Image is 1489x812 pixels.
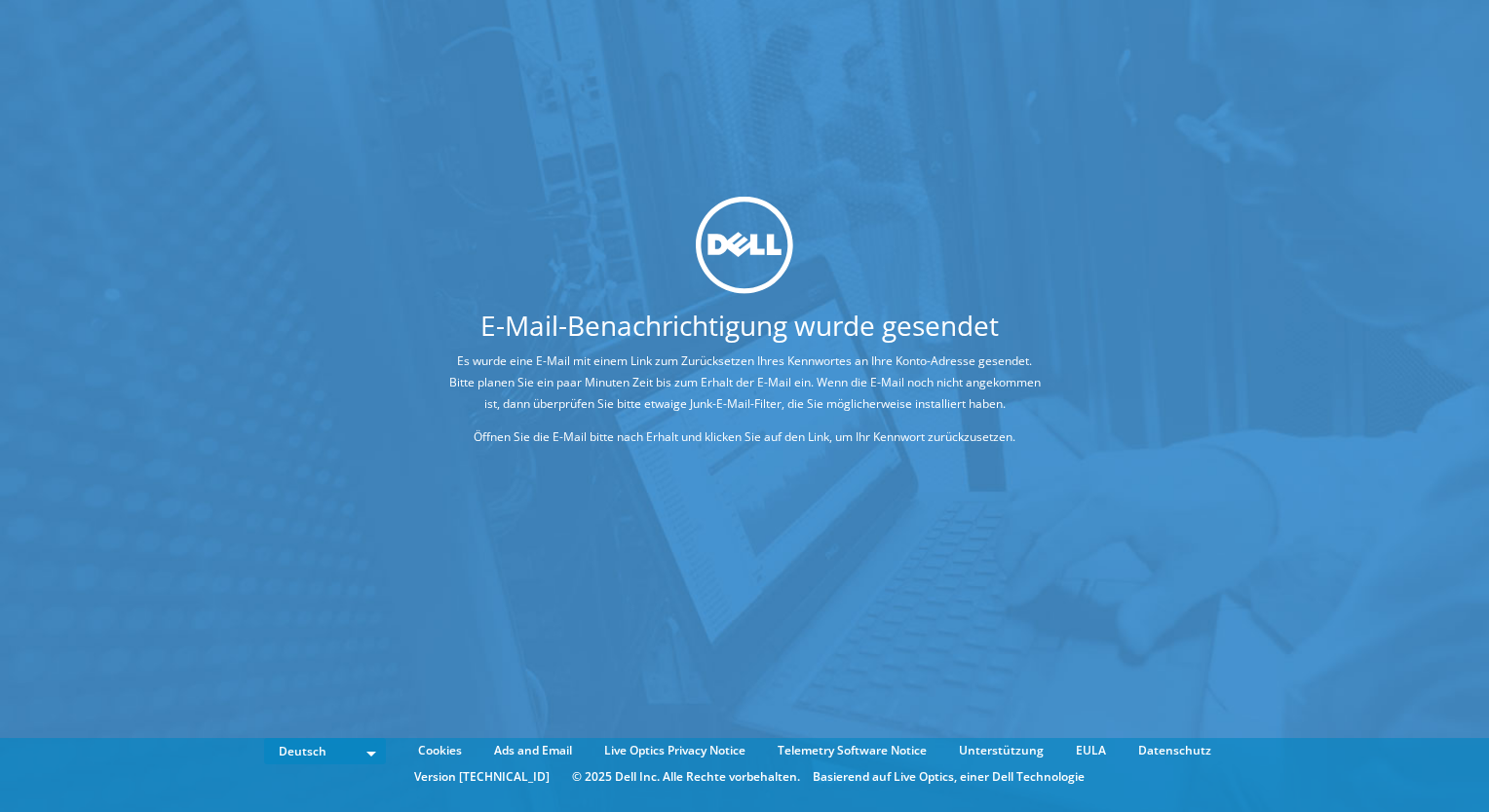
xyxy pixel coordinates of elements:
[445,351,1044,415] p: Es wurde eine E-Mail mit einem Link zum Zurücksetzen Ihres Kennwortes an Ihre Konto-Adresse gesen...
[1124,740,1226,761] a: Datenschutz
[404,766,559,788] li: Version [TECHNICAL_ID]
[696,196,793,293] img: dell_svg_logo.svg
[562,766,810,788] li: © 2025 Dell Inc. Alle Rechte vorbehalten.
[813,766,1085,788] li: Basierend auf Live Optics, einer Dell Technologie
[403,740,477,761] a: Cookies
[1061,740,1121,761] a: EULA
[479,740,587,761] a: Ads and Email
[445,426,1044,448] p: Öffnen Sie die E-Mail bitte nach Erhalt und klicken Sie auf den Link, um Ihr Kennwort zurückzuset...
[944,740,1058,761] a: Unterstützung
[763,740,941,761] a: Telemetry Software Notice
[590,740,760,761] a: Live Optics Privacy Notice
[372,312,1107,339] h1: E-Mail-Benachrichtigung wurde gesendet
